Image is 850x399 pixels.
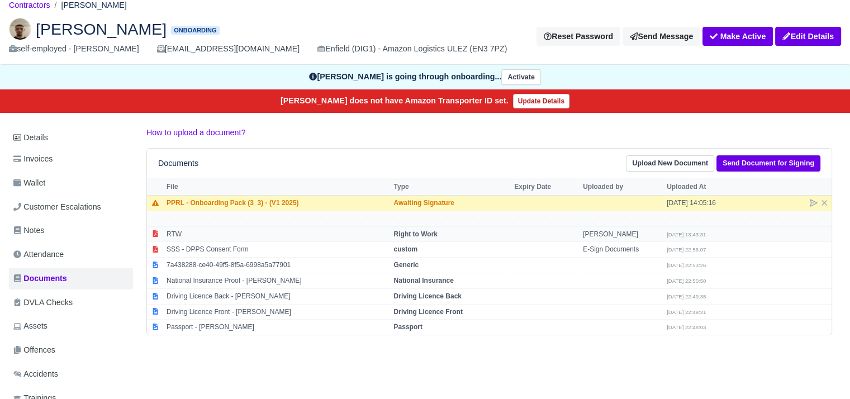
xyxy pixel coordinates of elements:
[164,258,391,273] td: 7a438288-ce40-49f5-8f5a-6998a5a77901
[391,195,511,211] td: Awaiting Signature
[9,127,133,148] a: Details
[146,128,245,137] a: How to upload a document?
[664,195,748,211] td: [DATE] 14:05:16
[702,27,773,46] button: Make Active
[667,262,706,268] small: [DATE] 22:53:26
[580,178,664,195] th: Uploaded by
[667,324,706,330] small: [DATE] 22:48:03
[164,304,391,320] td: Driving Licence Front - [PERSON_NAME]
[664,178,748,195] th: Uploaded At
[13,368,58,381] span: Accidents
[501,69,540,85] button: Activate
[164,195,391,211] td: PPRL - Onboarding Pack (3_3) - (V1 2025)
[580,242,664,258] td: E-Sign Documents
[157,42,300,55] div: [EMAIL_ADDRESS][DOMAIN_NAME]
[667,278,706,284] small: [DATE] 22:50:50
[393,277,453,284] strong: National Insurance
[667,246,706,253] small: [DATE] 22:56:07
[9,363,133,385] a: Accidents
[393,261,419,269] strong: Generic
[13,153,53,165] span: Invoices
[667,309,706,315] small: [DATE] 22:49:21
[164,288,391,304] td: Driving Licence Back - [PERSON_NAME]
[13,296,73,309] span: DVLA Checks
[716,155,820,172] a: Send Document for Signing
[9,220,133,241] a: Notes
[13,201,101,213] span: Customer Escalations
[164,273,391,288] td: National Insurance Proof - [PERSON_NAME]
[580,226,664,242] td: [PERSON_NAME]
[667,293,706,300] small: [DATE] 22:49:38
[9,292,133,313] a: DVLA Checks
[9,172,133,194] a: Wallet
[536,27,620,46] button: Reset Password
[171,26,219,35] span: Onboarding
[393,230,437,238] strong: Right to Work
[13,248,64,261] span: Attendance
[393,245,417,253] strong: custom
[667,231,706,237] small: [DATE] 13:43:31
[317,42,507,55] div: Enfield (DIG1) - Amazon Logistics ULEZ (EN3 7PZ)
[9,268,133,289] a: Documents
[393,308,462,316] strong: Driving Licence Front
[391,178,511,195] th: Type
[1,9,849,65] div: Barash Hasan
[393,323,422,331] strong: Passport
[164,320,391,335] td: Passport - [PERSON_NAME]
[158,159,198,168] h6: Documents
[13,224,44,237] span: Notes
[164,178,391,195] th: File
[164,242,391,258] td: SSS - DPPS Consent Form
[626,155,714,172] a: Upload New Document
[13,320,48,332] span: Assets
[9,244,133,265] a: Attendance
[794,345,850,399] iframe: Chat Widget
[9,42,139,55] div: self-employed - [PERSON_NAME]
[393,292,461,300] strong: Driving Licence Back
[9,1,50,9] a: Contractors
[13,177,45,189] span: Wallet
[9,148,133,170] a: Invoices
[511,178,580,195] th: Expiry Date
[13,272,67,285] span: Documents
[9,339,133,361] a: Offences
[513,94,569,108] a: Update Details
[9,196,133,218] a: Customer Escalations
[13,344,55,357] span: Offences
[775,27,841,46] a: Edit Details
[9,315,133,337] a: Assets
[36,21,167,37] span: [PERSON_NAME]
[623,27,700,46] a: Send Message
[164,226,391,242] td: RTW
